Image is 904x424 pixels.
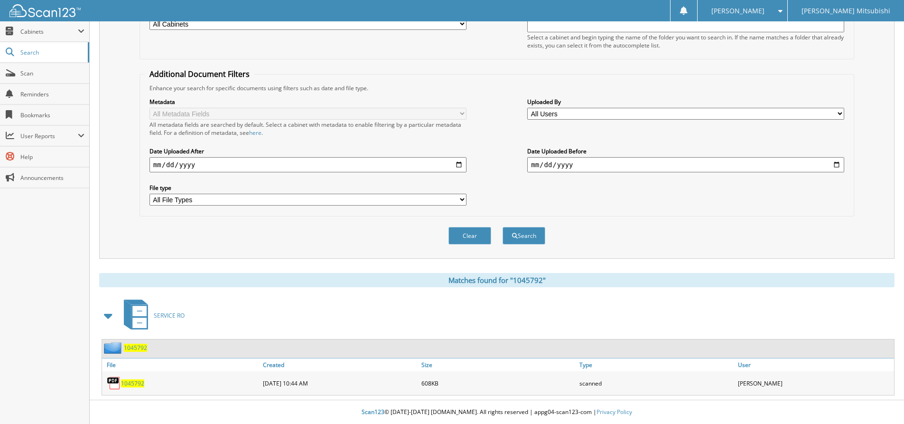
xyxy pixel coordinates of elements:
a: Created [261,358,419,371]
button: Search [503,227,545,245]
div: © [DATE]-[DATE] [DOMAIN_NAME]. All rights reserved | appg04-scan123-com | [90,401,904,424]
span: Announcements [20,174,84,182]
legend: Additional Document Filters [145,69,254,79]
div: Enhance your search for specific documents using filters such as date and file type. [145,84,849,92]
div: Select a cabinet and begin typing the name of the folder you want to search in. If the name match... [527,33,844,49]
input: start [149,157,466,172]
span: Scan123 [362,408,384,416]
div: All metadata fields are searched by default. Select a cabinet with metadata to enable filtering b... [149,121,466,137]
span: User Reports [20,132,78,140]
label: Uploaded By [527,98,844,106]
span: Cabinets [20,28,78,36]
span: Search [20,48,83,57]
img: PDF.png [107,376,121,390]
label: Metadata [149,98,466,106]
a: Size [419,358,578,371]
span: [PERSON_NAME] Mitsubishi [801,8,890,14]
button: Clear [448,227,491,245]
label: Date Uploaded After [149,147,466,155]
span: SERVICE RO [154,311,185,320]
div: [DATE] 10:44 AM [261,374,419,393]
span: Scan [20,69,84,77]
a: SERVICE RO [118,297,185,334]
label: Date Uploaded Before [527,147,844,155]
span: [PERSON_NAME] [711,8,764,14]
img: scan123-logo-white.svg [9,4,81,17]
div: [PERSON_NAME] [736,374,894,393]
a: Type [577,358,736,371]
div: scanned [577,374,736,393]
a: Privacy Policy [596,408,632,416]
img: folder2.png [104,342,124,354]
span: Reminders [20,90,84,98]
div: 608KB [419,374,578,393]
a: 1045792 [121,379,144,387]
a: here [249,129,261,137]
label: File type [149,184,466,192]
a: 1045792 [124,344,147,352]
a: File [102,358,261,371]
a: User [736,358,894,371]
span: Help [20,153,84,161]
div: Matches found for "1045792" [99,273,895,287]
span: Bookmarks [20,111,84,119]
input: end [527,157,844,172]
